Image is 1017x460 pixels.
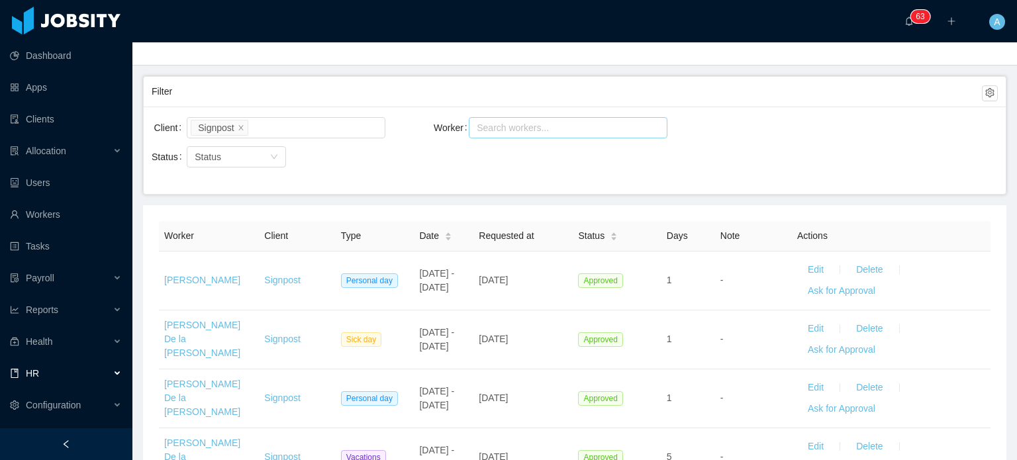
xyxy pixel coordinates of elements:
[477,121,648,134] div: Search workers...
[797,436,834,457] button: Edit
[10,400,19,410] i: icon: setting
[797,230,828,241] span: Actions
[797,259,834,281] button: Edit
[164,275,240,285] a: [PERSON_NAME]
[479,230,534,241] span: Requested at
[910,10,930,23] sup: 63
[846,318,893,340] button: Delete
[797,377,834,398] button: Edit
[264,230,288,241] span: Client
[797,281,886,302] button: Ask for Approval
[720,230,740,241] span: Note
[610,230,618,234] i: icon: caret-up
[10,169,122,196] a: icon: robotUsers
[434,122,473,133] label: Worker
[667,334,672,344] span: 1
[610,230,618,240] div: Sort
[920,10,925,23] p: 3
[419,268,454,293] span: [DATE] - [DATE]
[26,273,54,283] span: Payroll
[479,334,508,344] span: [DATE]
[720,275,724,285] span: -
[947,17,956,26] i: icon: plus
[10,273,19,283] i: icon: file-protect
[198,120,234,135] div: Signpost
[916,10,920,23] p: 6
[164,379,240,417] a: [PERSON_NAME] De la [PERSON_NAME]
[270,153,278,162] i: icon: down
[479,275,508,285] span: [DATE]
[846,259,893,281] button: Delete
[238,124,244,132] i: icon: close
[10,233,122,259] a: icon: profileTasks
[164,230,194,241] span: Worker
[341,332,381,347] span: Sick day
[479,392,508,403] span: [DATE]
[264,392,300,403] a: Signpost
[10,305,19,314] i: icon: line-chart
[419,229,439,243] span: Date
[10,201,122,228] a: icon: userWorkers
[610,236,618,240] i: icon: caret-down
[152,79,982,104] div: Filter
[26,336,52,347] span: Health
[26,304,58,315] span: Reports
[667,275,672,285] span: 1
[994,14,1000,30] span: A
[444,230,452,240] div: Sort
[419,327,454,351] span: [DATE] - [DATE]
[797,398,886,420] button: Ask for Approval
[10,146,19,156] i: icon: solution
[797,340,886,361] button: Ask for Approval
[578,273,622,288] span: Approved
[419,386,454,410] span: [DATE] - [DATE]
[264,275,300,285] a: Signpost
[341,230,361,241] span: Type
[154,122,187,133] label: Client
[10,42,122,69] a: icon: pie-chartDashboard
[578,332,622,347] span: Approved
[10,106,122,132] a: icon: auditClients
[10,74,122,101] a: icon: appstoreApps
[667,392,672,403] span: 1
[720,334,724,344] span: -
[195,152,221,162] span: Status
[10,337,19,346] i: icon: medicine-box
[578,229,605,243] span: Status
[26,368,39,379] span: HR
[191,120,248,136] li: Signpost
[846,377,893,398] button: Delete
[846,436,893,457] button: Delete
[445,236,452,240] i: icon: caret-down
[26,400,81,410] span: Configuration
[473,120,480,136] input: Worker
[720,392,724,403] span: -
[264,334,300,344] a: Signpost
[164,320,240,358] a: [PERSON_NAME] De la [PERSON_NAME]
[251,120,258,136] input: Client
[26,146,66,156] span: Allocation
[982,85,998,101] button: icon: setting
[578,391,622,406] span: Approved
[152,152,187,162] label: Status
[445,230,452,234] i: icon: caret-up
[904,17,914,26] i: icon: bell
[10,369,19,378] i: icon: book
[341,391,398,406] span: Personal day
[797,318,834,340] button: Edit
[667,230,688,241] span: Days
[341,273,398,288] span: Personal day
